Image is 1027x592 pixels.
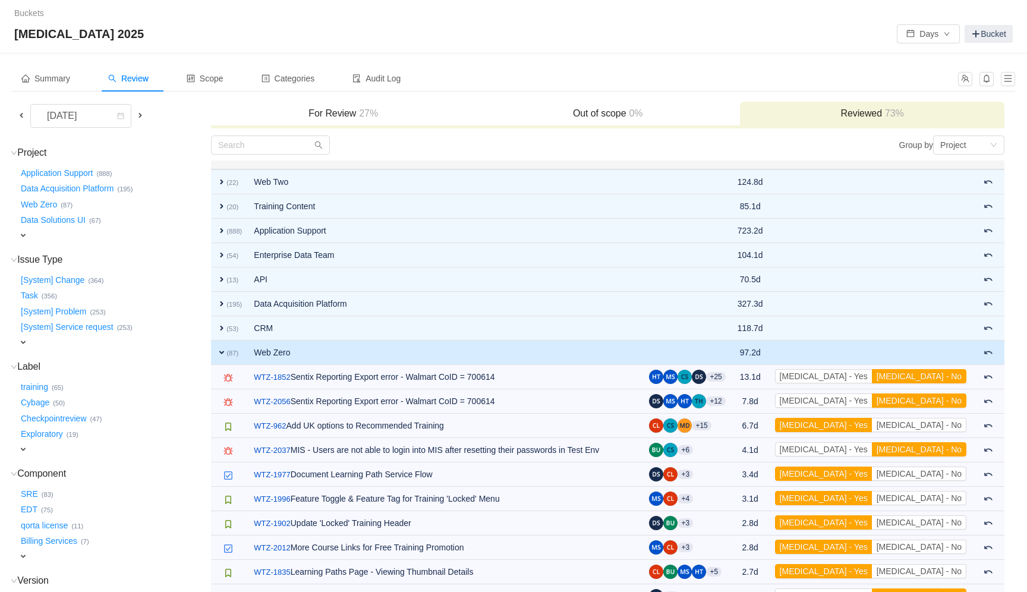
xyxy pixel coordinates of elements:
[248,511,643,536] td: Update 'Locked' Training Header
[37,105,89,127] div: [DATE]
[732,511,769,536] td: 2.8d
[18,552,28,561] span: expand
[248,341,643,365] td: Web Zero
[732,365,769,389] td: 13.1d
[211,136,330,155] input: Search
[732,389,769,414] td: 7.8d
[732,462,769,487] td: 3.4d
[958,72,972,86] button: icon: team
[217,108,470,119] h3: For Review
[18,532,81,551] button: Billing Services
[18,425,67,444] button: Exploratory
[248,487,643,511] td: Feature Toggle & Feature Tag for Training 'Locked' Menu
[649,418,663,433] img: CL
[872,540,966,554] button: [MEDICAL_DATA] - No
[732,414,769,438] td: 6.7d
[117,112,124,121] i: icon: calendar
[217,299,226,308] span: expand
[649,370,663,384] img: HT
[746,108,998,119] h3: Reviewed
[775,467,872,481] button: [MEDICAL_DATA] - Yes
[352,74,401,83] span: Audit Log
[872,515,966,530] button: [MEDICAL_DATA] - No
[89,217,101,224] small: (67)
[649,443,663,457] img: BU
[18,575,210,587] h3: Version
[990,141,997,150] i: icon: down
[678,370,692,384] img: CS
[226,252,238,259] small: (54)
[732,341,769,365] td: 97.2d
[254,371,290,383] a: WTZ-1852
[706,567,722,577] aui-badge: +5
[732,219,769,243] td: 723.2d
[42,491,53,498] small: (83)
[248,292,643,316] td: Data Acquisition Platform
[678,565,692,579] img: MS
[262,74,315,83] span: Categories
[872,442,966,456] button: [MEDICAL_DATA] - No
[663,516,678,530] img: BU
[732,243,769,267] td: 104.1d
[732,267,769,292] td: 70.5d
[248,365,643,389] td: Sentix Reporting Export error - Walmart CoID = 700614
[14,8,44,18] a: Buckets
[481,108,734,119] h3: Out of scope
[248,438,643,462] td: MIS - Users are not able to login into MIS after resetting their passwords in Test Env
[108,74,149,83] span: Review
[882,108,904,118] span: 73%
[775,564,872,578] button: [MEDICAL_DATA] - Yes
[692,565,706,579] img: HT
[18,147,210,159] h3: Project
[61,201,73,209] small: (87)
[226,325,238,332] small: (53)
[965,25,1013,43] a: Bucket
[663,467,678,481] img: CL
[775,393,872,408] button: [MEDICAL_DATA] - Yes
[223,398,233,407] img: 10603
[18,286,42,306] button: Task
[18,516,71,535] button: qorta license
[18,361,210,373] h3: Label
[18,254,210,266] h3: Issue Type
[18,270,88,289] button: [System] Change
[223,495,233,505] img: 10615
[81,538,89,545] small: (7)
[226,179,238,186] small: (22)
[18,302,90,321] button: [System] Problem
[217,323,226,333] span: expand
[732,536,769,560] td: 2.8d
[775,418,872,432] button: [MEDICAL_DATA] - Yes
[223,544,233,553] img: 10618
[21,74,30,83] i: icon: home
[254,493,290,505] a: WTZ-1996
[663,394,678,408] img: MS
[254,469,290,481] a: WTZ-1977
[1001,72,1015,86] button: icon: menu
[678,470,693,479] aui-badge: +3
[226,276,238,284] small: (13)
[41,506,53,514] small: (75)
[11,578,17,584] i: icon: down
[11,364,17,370] i: icon: down
[254,445,290,456] a: WTZ-2037
[979,72,994,86] button: icon: bell
[356,108,378,118] span: 27%
[18,338,28,347] span: expand
[254,518,290,530] a: WTZ-1902
[248,316,643,341] td: CRM
[775,369,872,383] button: [MEDICAL_DATA] - Yes
[314,141,323,149] i: icon: search
[226,349,238,357] small: (87)
[18,163,96,182] button: Application Support
[96,170,112,177] small: (888)
[90,308,105,316] small: (253)
[692,370,706,384] img: DS
[248,389,643,414] td: Sentix Reporting Export error - Walmart CoID = 700614
[217,201,226,211] span: expand
[117,324,133,331] small: (253)
[11,257,17,263] i: icon: down
[248,462,643,487] td: Document Learning Path Service Flow
[732,194,769,219] td: 85.1d
[872,564,966,578] button: [MEDICAL_DATA] - No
